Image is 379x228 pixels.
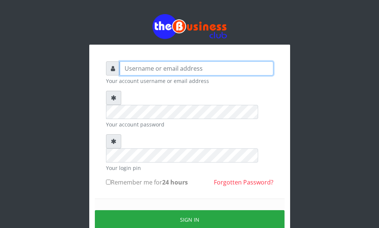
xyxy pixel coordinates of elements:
label: Remember me for [106,178,188,187]
small: Your account password [106,121,273,128]
a: Forgotten Password? [214,178,273,186]
input: Remember me for24 hours [106,180,111,184]
input: Username or email address [120,61,273,76]
b: 24 hours [162,178,188,186]
small: Your account username or email address [106,77,273,85]
small: Your login pin [106,164,273,172]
